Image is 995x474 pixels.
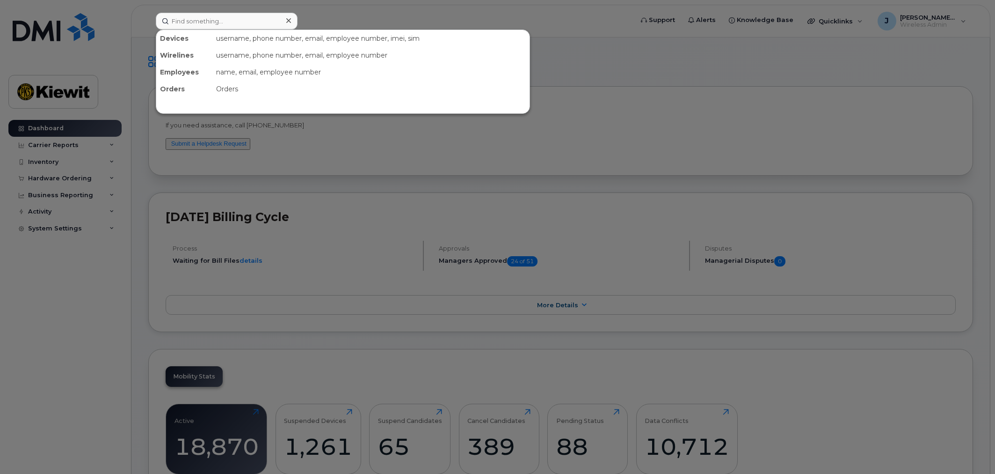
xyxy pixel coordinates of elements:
iframe: Messenger Launcher [954,433,988,467]
div: username, phone number, email, employee number [212,47,530,64]
div: username, phone number, email, employee number, imei, sim [212,30,530,47]
div: Wirelines [156,47,212,64]
div: Employees [156,64,212,81]
div: Orders [212,81,530,97]
div: Devices [156,30,212,47]
div: name, email, employee number [212,64,530,81]
div: Orders [156,81,212,97]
